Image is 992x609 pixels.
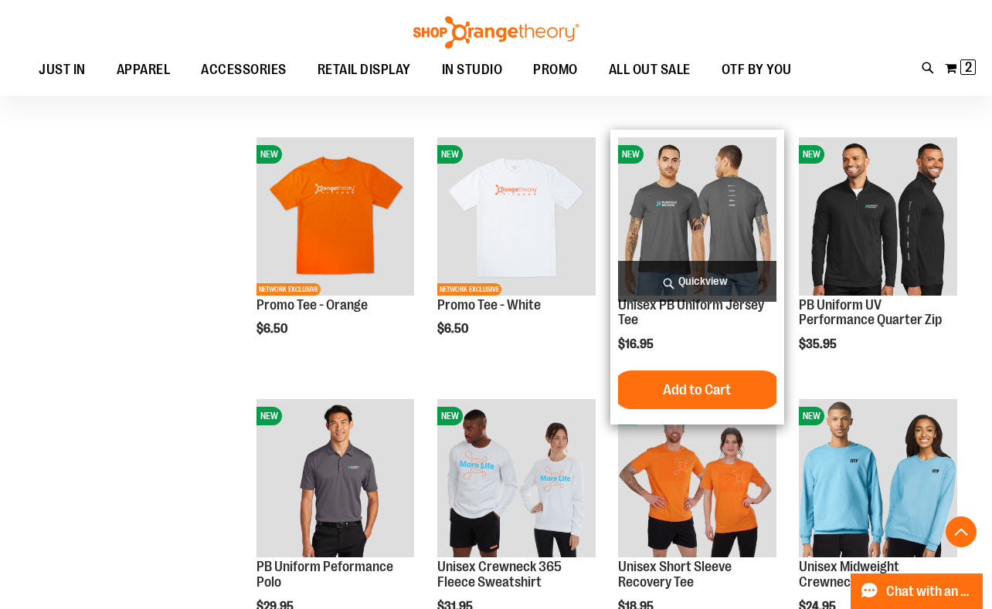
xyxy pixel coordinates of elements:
[442,52,503,87] span: IN STUDIO
[618,399,776,560] a: Unisex Short Sleeve Recovery TeeNEW
[249,130,423,376] div: product
[612,370,782,409] button: Add to Cart
[799,137,957,296] img: PB Uniform UV Performance Quarter Zip
[791,130,965,391] div: product
[618,559,732,590] a: Unisex Short Sleeve Recovery Tee
[799,297,942,328] a: PB Uniform UV Performance Quarter Zip
[256,399,415,557] img: PB Uniform Peformance Polo
[437,559,562,590] a: Unisex Crewneck 365 Fleece Sweatshirt
[722,52,792,87] span: OTF BY YOU
[437,399,596,560] a: Unisex Crewneck 365 Fleece SweatshirtNEW
[799,559,899,590] a: Unisex Midweight Crewneck
[256,297,368,313] a: Promo Tee - Orange
[256,283,321,296] span: NETWORK EXCLUSIVE
[799,145,824,164] span: NEW
[256,145,282,164] span: NEW
[609,52,691,87] span: ALL OUT SALE
[663,381,731,398] span: Add to Cart
[437,399,596,557] img: Unisex Crewneck 365 Fleece Sweatshirt
[799,399,957,557] img: Unisex Midweight Crewneck
[618,337,656,351] span: $16.95
[618,399,776,557] img: Unisex Short Sleeve Recovery Tee
[256,407,282,425] span: NEW
[799,337,839,351] span: $35.95
[437,322,471,336] span: $6.50
[618,145,644,164] span: NEW
[430,130,603,376] div: product
[851,573,984,609] button: Chat with an Expert
[618,261,776,302] a: Quickview
[618,137,776,298] a: Unisex PB Uniform Jersey TeeNEW
[201,52,287,87] span: ACCESSORIES
[256,559,393,590] a: PB Uniform Peformance Polo
[318,52,411,87] span: RETAIL DISPLAY
[799,137,957,298] a: PB Uniform UV Performance Quarter ZipNEW
[256,137,415,298] a: Product image for Orange Promo TeeNEWNETWORK EXCLUSIVE
[799,407,824,425] span: NEW
[618,137,776,296] img: Unisex PB Uniform Jersey Tee
[411,16,581,49] img: Shop Orangetheory
[437,137,596,296] img: Product image for White Promo Tee
[437,283,501,296] span: NETWORK EXCLUSIVE
[618,297,764,328] a: Unisex PB Uniform Jersey Tee
[437,297,541,313] a: Promo Tee - White
[117,52,171,87] span: APPAREL
[437,137,596,298] a: Product image for White Promo TeeNEWNETWORK EXCLUSIVE
[437,407,463,425] span: NEW
[946,516,977,547] button: Back To Top
[610,130,784,425] div: product
[965,59,972,75] span: 2
[799,399,957,560] a: Unisex Midweight CrewneckNEW
[256,322,290,336] span: $6.50
[437,145,463,164] span: NEW
[256,399,415,560] a: PB Uniform Peformance PoloNEW
[256,137,415,296] img: Product image for Orange Promo Tee
[533,52,578,87] span: PROMO
[39,52,86,87] span: JUST IN
[886,584,973,599] span: Chat with an Expert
